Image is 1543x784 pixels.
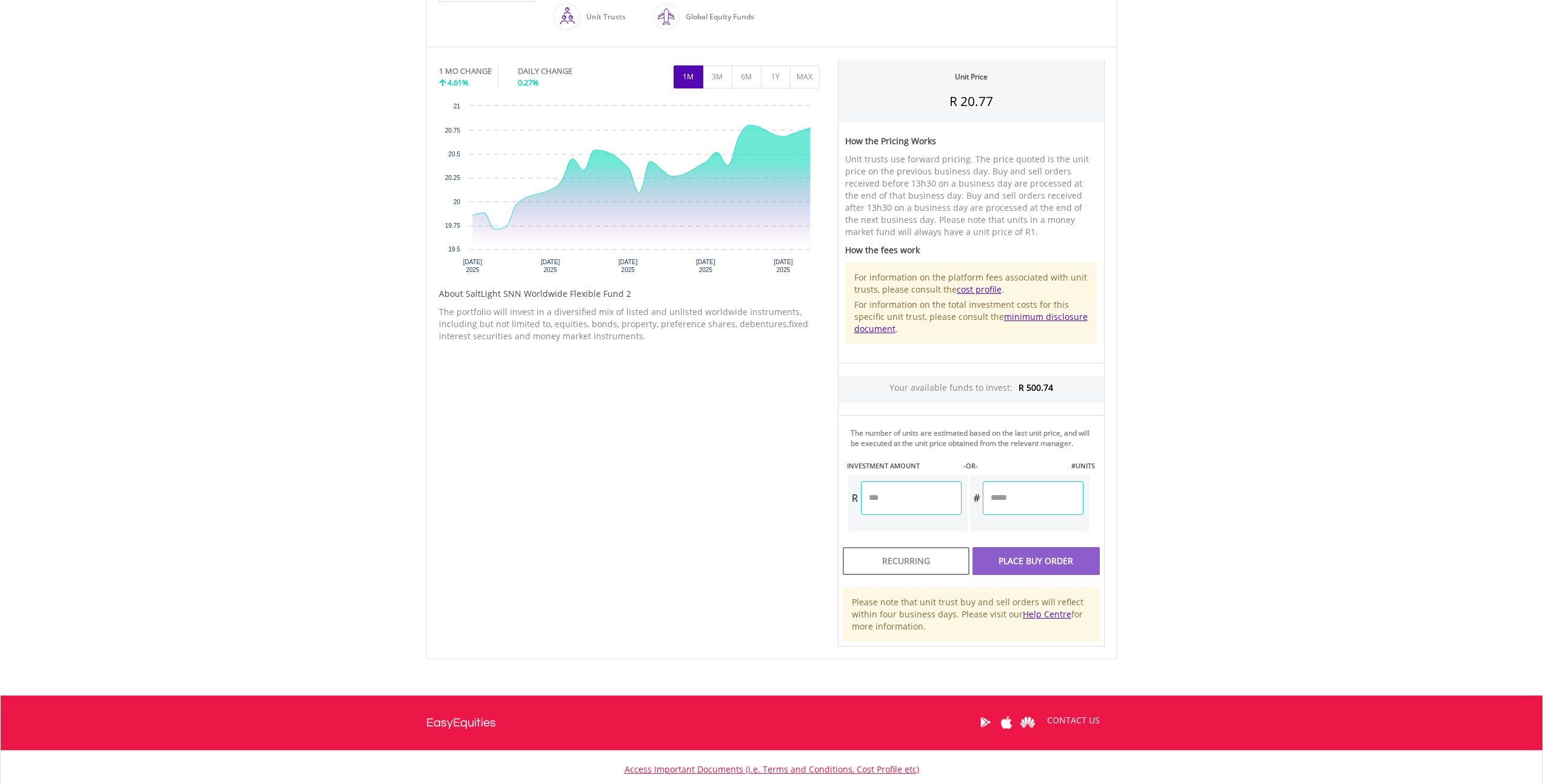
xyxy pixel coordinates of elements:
[703,65,732,88] button: 3M
[680,2,754,32] div: Global Equity Funds
[955,71,988,82] div: Unit Price
[996,703,1017,741] a: Apple
[618,259,637,273] text: [DATE] 2025
[447,77,469,88] span: 4.61%
[847,461,920,471] label: INVESTMENT AMOUNT
[949,93,993,110] span: R 20.77
[463,259,482,273] text: [DATE] 2025
[444,127,460,134] text: 20.75
[848,481,861,515] div: R
[774,259,793,273] text: [DATE] 2025
[957,284,1002,295] a: cost profile
[674,65,703,88] button: 1M
[790,65,820,88] button: MAX
[448,151,460,158] text: 20.5
[696,259,715,273] text: [DATE] 2025
[439,100,820,282] div: Chart. Highcharts interactive chart.
[624,763,919,775] a: Access Important Documents (i.e. Terms and Conditions, Cost Profile etc)
[453,103,460,110] text: 21
[845,135,936,147] span: How the Pricing Works
[444,222,460,229] text: 19.75
[975,703,996,741] a: Google Play
[854,299,1088,335] p: For information on the total investment costs for this specific unit trust, please consult the .
[851,428,1099,448] div: The number of units are estimated based on the last unit price, and will be executed at the unit ...
[761,65,791,88] button: 1Y
[540,259,560,273] text: [DATE] 2025
[1023,608,1071,620] a: Help Centre
[845,244,920,256] span: How the fees work
[970,481,983,515] div: #
[963,461,978,471] label: -OR-
[580,2,626,32] div: Unit Trusts
[1017,703,1039,741] a: Huawei
[439,306,820,342] p: The portfolio will invest in a diversified mix of listed and unlisted worldwide instruments, incl...
[1019,382,1053,393] span: R 500.74
[439,100,820,282] svg: Interactive chart
[854,271,1088,296] p: For information on the platform fees associated with unit trusts, please consult the .
[439,288,820,300] h5: About SaltLight SNN Worldwide Flexible Fund 2
[845,153,1097,238] p: Unit trusts use forward pricing. The price quoted is the unit price on the previous business day....
[439,65,492,77] div: 1 MO CHANGE
[426,696,496,750] a: EasyEquities
[448,246,460,253] text: 19.5
[843,587,1100,642] div: Please note that unit trust buy and sell orders will reflect within four business days. Please vi...
[444,174,460,181] text: 20.25
[972,547,1099,575] div: Place Buy Order
[518,77,539,88] span: 0.27%
[1071,461,1095,471] label: #UNITS
[732,65,761,88] button: 6M
[518,65,613,77] div: DAILY CHANGE
[854,311,1088,334] a: minimum disclosure document
[1039,703,1108,737] a: CONTACT US
[838,376,1104,403] div: Your available funds to invest:
[843,547,969,575] div: Recurring
[453,199,460,205] text: 20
